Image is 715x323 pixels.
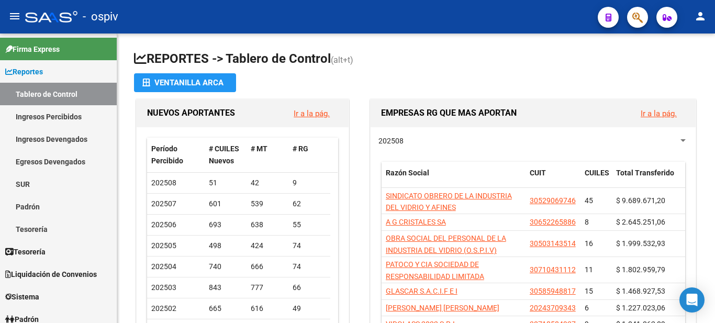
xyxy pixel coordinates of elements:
[5,66,43,77] span: Reportes
[209,282,242,294] div: 843
[251,282,284,294] div: 777
[209,219,242,231] div: 693
[205,138,247,172] datatable-header-cell: # CUILES Nuevos
[382,162,526,196] datatable-header-cell: Razón Social
[386,260,484,281] span: PATOCO Y CIA SOCIEDAD DE RESPONSABILIDAD LIMITADA
[209,303,242,315] div: 665
[293,282,326,294] div: 66
[386,192,512,212] span: SINDICATO OBRERO DE LA INDUSTRIA DEL VIDRIO Y AFINES
[5,269,97,280] span: Liquidación de Convenios
[5,291,39,303] span: Sistema
[386,234,506,254] span: OBRA SOCIAL DEL PERSONAL DE LA INDUSTRIA DEL VIDRIO (O.S.P.I.V)
[151,144,183,165] span: Período Percibido
[616,196,665,205] span: $ 9.689.671,20
[209,261,242,273] div: 740
[151,283,176,292] span: 202503
[530,304,576,312] span: 20243709343
[612,162,685,196] datatable-header-cell: Total Transferido
[147,108,235,118] span: NUEVOS APORTANTES
[151,262,176,271] span: 202504
[679,287,705,313] div: Open Intercom Messenger
[209,144,239,165] span: # CUILES Nuevos
[285,104,338,123] button: Ir a la pág.
[134,50,698,69] h1: REPORTES -> Tablero de Control
[585,239,593,248] span: 16
[5,246,46,258] span: Tesorería
[293,198,326,210] div: 62
[381,108,517,118] span: EMPRESAS RG QUE MAS APORTAN
[585,287,593,295] span: 15
[293,144,308,153] span: # RG
[293,240,326,252] div: 74
[293,303,326,315] div: 49
[251,177,284,189] div: 42
[585,304,589,312] span: 6
[247,138,288,172] datatable-header-cell: # MT
[251,303,284,315] div: 616
[530,218,576,226] span: 30652265886
[585,169,609,177] span: CUILES
[585,196,593,205] span: 45
[580,162,612,196] datatable-header-cell: CUILES
[151,179,176,187] span: 202508
[526,162,580,196] datatable-header-cell: CUIT
[251,219,284,231] div: 638
[288,138,330,172] datatable-header-cell: # RG
[251,198,284,210] div: 539
[530,196,576,205] span: 30529069746
[151,241,176,250] span: 202505
[251,240,284,252] div: 424
[293,261,326,273] div: 74
[530,265,576,274] span: 30710431112
[616,169,674,177] span: Total Transferido
[530,287,576,295] span: 30585948817
[5,43,60,55] span: Firma Express
[694,10,707,23] mat-icon: person
[616,218,665,226] span: $ 2.645.251,06
[251,144,267,153] span: # MT
[616,239,665,248] span: $ 1.999.532,93
[293,177,326,189] div: 9
[151,199,176,208] span: 202507
[585,218,589,226] span: 8
[151,220,176,229] span: 202506
[331,55,353,65] span: (alt+t)
[83,5,118,28] span: - ospiv
[386,169,429,177] span: Razón Social
[134,73,236,92] button: Ventanilla ARCA
[8,10,21,23] mat-icon: menu
[142,73,228,92] div: Ventanilla ARCA
[530,239,576,248] span: 30503143514
[386,304,499,312] span: [PERSON_NAME] [PERSON_NAME]
[147,138,205,172] datatable-header-cell: Período Percibido
[616,287,665,295] span: $ 1.468.927,53
[151,304,176,313] span: 202502
[251,261,284,273] div: 666
[209,198,242,210] div: 601
[632,104,685,123] button: Ir a la pág.
[616,265,665,274] span: $ 1.802.959,79
[209,177,242,189] div: 51
[209,240,242,252] div: 498
[293,219,326,231] div: 55
[294,109,330,118] a: Ir a la pág.
[641,109,677,118] a: Ir a la pág.
[585,265,593,274] span: 11
[530,169,546,177] span: CUIT
[386,218,446,226] span: A G CRISTALES SA
[378,137,404,145] span: 202508
[616,304,665,312] span: $ 1.227.023,06
[386,287,457,295] span: GLASCAR S.A.C.I.F E I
